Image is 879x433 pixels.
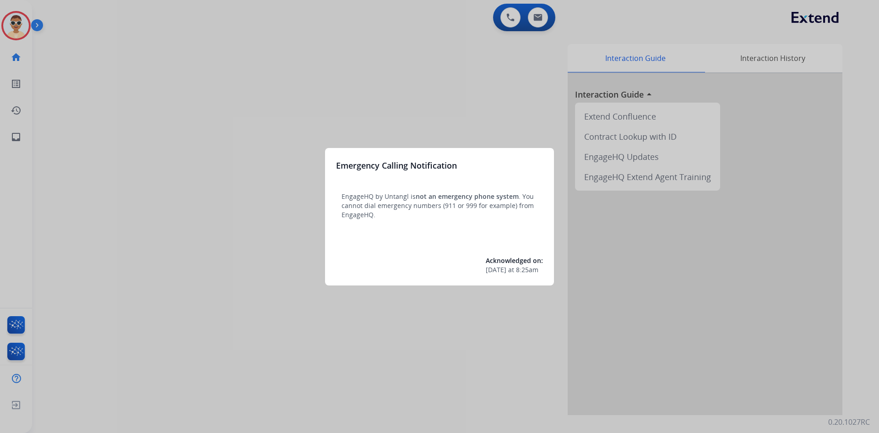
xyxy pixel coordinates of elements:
[416,192,519,201] span: not an emergency phone system
[336,159,457,172] h3: Emergency Calling Notification
[486,256,543,265] span: Acknowledged on:
[486,265,506,274] span: [DATE]
[342,192,537,219] p: EngageHQ by Untangl is . You cannot dial emergency numbers (911 or 999 for example) from EngageHQ.
[516,265,538,274] span: 8:25am
[486,265,543,274] div: at
[828,417,870,428] p: 0.20.1027RC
